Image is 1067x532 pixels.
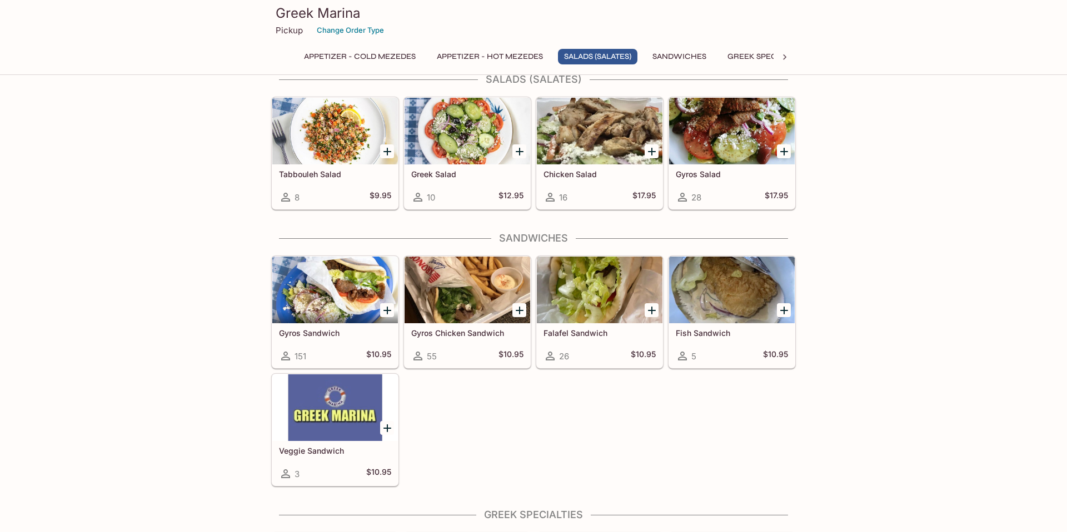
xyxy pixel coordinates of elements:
a: Chicken Salad16$17.95 [536,97,663,209]
div: Gyros Salad [669,98,795,164]
div: Fish Sandwich [669,257,795,323]
h5: $9.95 [370,190,391,204]
h5: Veggie Sandwich [279,446,391,455]
h5: Chicken Salad [544,169,656,179]
h4: Salads (Salates) [271,73,796,86]
div: Gyros Chicken Sandwich [405,257,530,323]
a: Tabbouleh Salad8$9.95 [272,97,398,209]
span: 151 [295,351,306,362]
div: Falafel Sandwich [537,257,662,323]
span: 28 [691,192,701,203]
div: Greek Salad [405,98,530,164]
h4: Sandwiches [271,232,796,244]
a: Greek Salad10$12.95 [404,97,531,209]
h5: $10.95 [631,349,656,363]
button: Add Greek Salad [512,144,526,158]
h4: Greek Specialties [271,509,796,521]
button: Add Gyros Sandwich [380,303,394,317]
button: Appetizer - Cold Mezedes [298,49,422,64]
a: Gyros Salad28$17.95 [669,97,795,209]
h5: Fish Sandwich [676,328,788,338]
span: 26 [559,351,569,362]
h5: $17.95 [765,190,788,204]
a: Gyros Sandwich151$10.95 [272,256,398,368]
h5: Gyros Sandwich [279,328,391,338]
button: Add Tabbouleh Salad [380,144,394,158]
h5: Greek Salad [411,169,523,179]
a: Falafel Sandwich26$10.95 [536,256,663,368]
button: Add Veggie Sandwich [380,421,394,435]
button: Greek Specialties [721,49,810,64]
h5: $10.95 [498,349,523,363]
h5: $10.95 [763,349,788,363]
h5: Gyros Salad [676,169,788,179]
span: 5 [691,351,696,362]
button: Add Fish Sandwich [777,303,791,317]
button: Add Falafel Sandwich [645,303,659,317]
button: Add Chicken Salad [645,144,659,158]
button: Change Order Type [312,22,389,39]
h5: Gyros Chicken Sandwich [411,328,523,338]
h5: $17.95 [632,190,656,204]
a: Veggie Sandwich3$10.95 [272,374,398,486]
button: Sandwiches [646,49,712,64]
span: 8 [295,192,300,203]
h5: $10.95 [366,467,391,480]
span: 3 [295,469,300,479]
div: Chicken Salad [537,98,662,164]
a: Fish Sandwich5$10.95 [669,256,795,368]
div: Tabbouleh Salad [272,98,398,164]
a: Gyros Chicken Sandwich55$10.95 [404,256,531,368]
span: 55 [427,351,437,362]
span: 16 [559,192,567,203]
div: Gyros Sandwich [272,257,398,323]
div: Veggie Sandwich [272,374,398,441]
h3: Greek Marina [276,4,791,22]
h5: Falafel Sandwich [544,328,656,338]
span: 10 [427,192,435,203]
button: Add Gyros Chicken Sandwich [512,303,526,317]
button: Add Gyros Salad [777,144,791,158]
button: Appetizer - Hot Mezedes [431,49,549,64]
p: Pickup [276,25,303,36]
button: Salads (Salates) [558,49,637,64]
h5: $12.95 [498,190,523,204]
h5: Tabbouleh Salad [279,169,391,179]
h5: $10.95 [366,349,391,363]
